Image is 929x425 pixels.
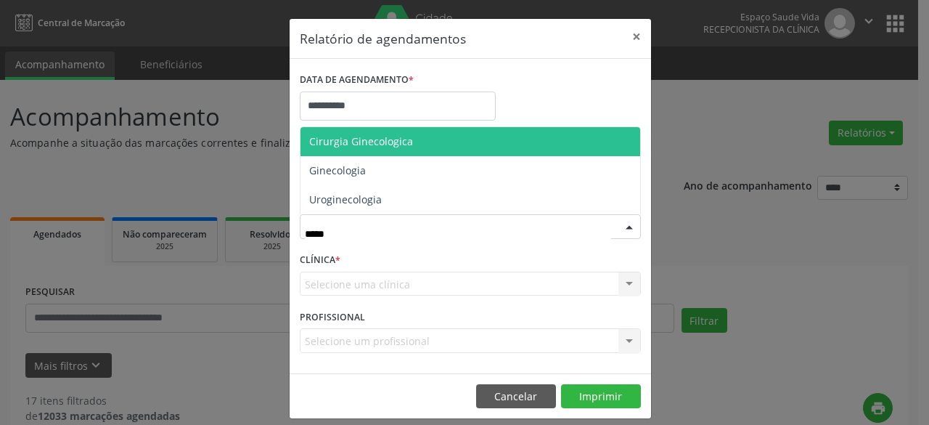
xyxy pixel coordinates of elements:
span: Uroginecologia [309,193,382,206]
label: CLÍNICA [300,249,340,272]
span: Cirurgia Ginecologica [309,134,413,148]
button: Close [622,19,651,54]
label: PROFISSIONAL [300,306,365,328]
button: Cancelar [476,384,556,409]
label: DATA DE AGENDAMENTO [300,69,414,92]
span: Ginecologia [309,163,366,177]
button: Imprimir [561,384,641,409]
h5: Relatório de agendamentos [300,29,466,48]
